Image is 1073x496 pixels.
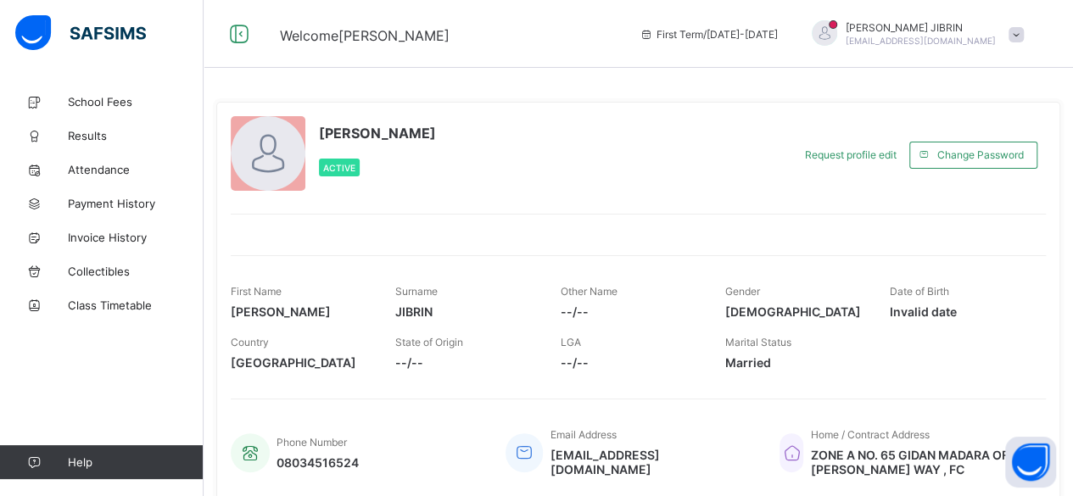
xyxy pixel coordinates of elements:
[725,355,864,370] span: Married
[640,28,778,41] span: session/term information
[846,36,996,46] span: [EMAIL_ADDRESS][DOMAIN_NAME]
[68,163,204,176] span: Attendance
[550,448,754,476] span: [EMAIL_ADDRESS][DOMAIN_NAME]
[725,304,864,319] span: [DEMOGRAPHIC_DATA]
[560,355,699,370] span: --/--
[937,148,1024,161] span: Change Password
[68,231,204,244] span: Invoice History
[15,15,146,51] img: safsims
[231,336,269,348] span: Country
[725,336,791,348] span: Marital Status
[725,285,760,298] span: Gender
[68,298,204,312] span: Class Timetable
[805,148,897,161] span: Request profile edit
[68,455,203,469] span: Help
[68,129,204,142] span: Results
[231,285,282,298] span: First Name
[323,163,355,173] span: Active
[395,336,463,348] span: State of Origin
[280,27,450,44] span: Welcome [PERSON_NAME]
[560,336,580,348] span: LGA
[277,455,359,470] span: 08034516524
[68,265,204,278] span: Collectibles
[890,304,1029,319] span: Invalid date
[277,436,347,449] span: Phone Number
[560,285,617,298] span: Other Name
[395,285,438,298] span: Surname
[810,428,929,441] span: Home / Contract Address
[846,21,996,34] span: [PERSON_NAME] JIBRIN
[231,304,370,319] span: [PERSON_NAME]
[68,197,204,210] span: Payment History
[810,448,1029,476] span: ZONE A NO. 65 GIDAN MADARA OFF [PERSON_NAME] WAY , FC
[68,95,204,109] span: School Fees
[560,304,699,319] span: --/--
[231,355,370,370] span: [GEOGRAPHIC_DATA]
[395,355,534,370] span: --/--
[395,304,534,319] span: JIBRIN
[550,428,616,441] span: Email Address
[1005,437,1056,488] button: Open asap
[319,125,436,142] span: [PERSON_NAME]
[890,285,949,298] span: Date of Birth
[795,20,1032,48] div: MOHAMMEDJIBRIN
